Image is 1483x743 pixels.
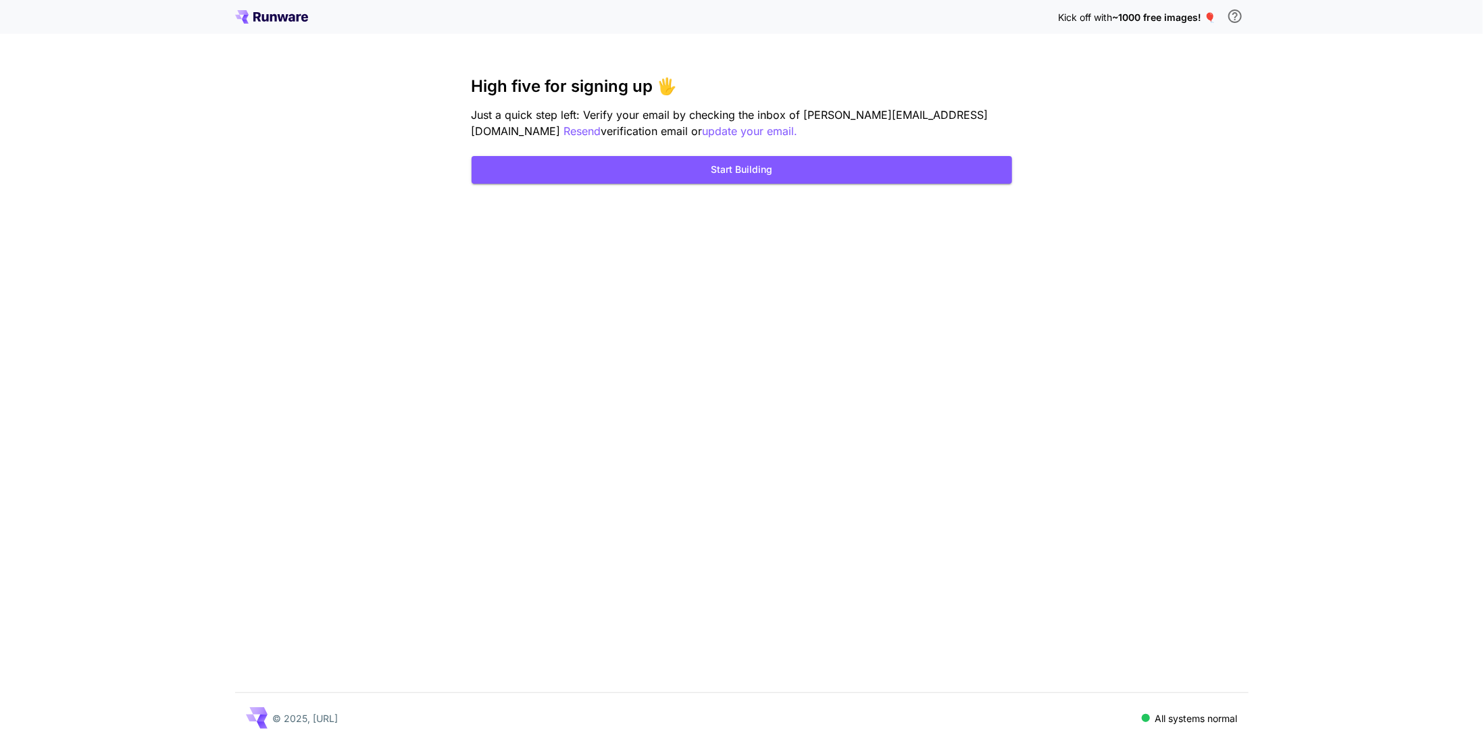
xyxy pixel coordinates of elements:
span: ~1000 free images! 🎈 [1113,11,1216,23]
h3: High five for signing up 🖐️ [472,77,1012,96]
span: Kick off with [1059,11,1113,23]
span: verification email or [601,124,703,138]
span: Just a quick step left: Verify your email by checking the inbox of [PERSON_NAME][EMAIL_ADDRESS][D... [472,108,988,138]
p: © 2025, [URL] [273,711,338,725]
button: Start Building [472,156,1012,184]
p: All systems normal [1155,711,1238,725]
button: update your email. [703,123,798,140]
button: Resend [564,123,601,140]
button: In order to qualify for free credit, you need to sign up with a business email address and click ... [1222,3,1249,30]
